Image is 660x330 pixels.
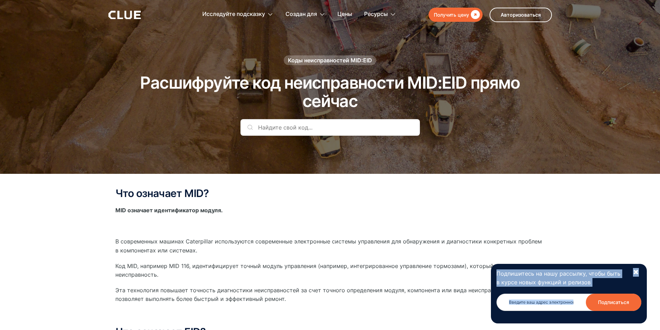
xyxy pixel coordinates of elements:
[115,287,523,302] font: Эта технология повышает точность диагностики неисправностей за счет точного определения модуля, к...
[285,10,317,17] font: Создан для
[496,279,591,286] font: в курсе новых функций и релизов
[434,12,469,18] font: Получить цену
[501,12,541,18] font: Авторизоваться
[496,294,641,311] input: Введите ваш адрес электронной почты
[202,10,265,17] font: Исследуйте подсказку
[115,207,223,214] font: MID означает идентификатор модуля.
[429,8,483,22] a: Получить цену
[140,72,520,111] font: Расшифруйте код неисправности MID:EID прямо сейчас
[202,3,273,25] div: Исследуйте подсказку
[633,268,639,276] font: ✖
[240,119,420,136] input: Найдите свой код...
[496,270,621,277] font: Подпишитесь на нашу рассылку, чтобы быть
[337,3,352,25] a: Цены
[496,294,641,318] form: Информационный бюллетень
[115,238,542,253] font: В современных машинах Caterpillar используются современные электронные системы управления для обн...
[471,10,480,19] font: 
[586,294,641,311] input: Подписаться
[285,3,325,25] div: Создан для
[115,262,526,278] font: Код MID, например MID 116, идентифицирует точный модуль управления (например, интегрированное упр...
[115,187,209,199] font: Что означает MID?
[364,3,396,25] div: Ресурсы
[490,8,552,22] a: Авторизоваться
[288,57,372,64] font: Коды неисправностей MID:EID
[364,10,388,17] font: Ресурсы
[337,10,352,17] font: Цены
